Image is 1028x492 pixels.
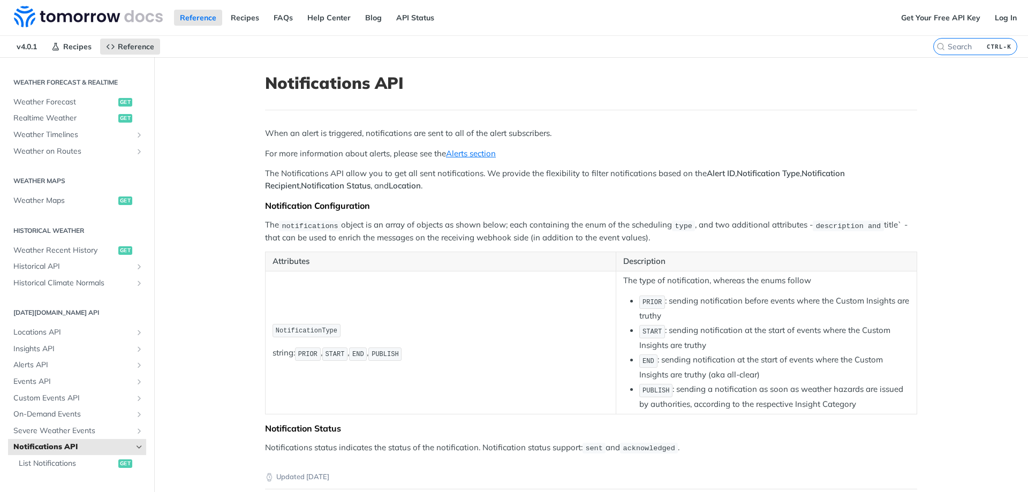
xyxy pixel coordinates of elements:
[707,168,735,178] strong: Alert ID
[13,360,132,370] span: Alerts API
[8,78,146,87] h2: Weather Forecast & realtime
[135,328,143,337] button: Show subpages for Locations API
[936,42,945,51] svg: Search
[359,10,388,26] a: Blog
[8,275,146,291] a: Historical Climate NormalsShow subpages for Historical Climate Normals
[46,39,97,55] a: Recipes
[8,94,146,110] a: Weather Forecastget
[265,472,917,482] p: Updated [DATE]
[13,113,116,124] span: Realtime Weather
[135,345,143,353] button: Show subpages for Insights API
[276,327,337,335] span: NotificationType
[118,114,132,123] span: get
[8,143,146,160] a: Weather on RoutesShow subpages for Weather on Routes
[639,353,910,381] li: : sending notification at the start of events where the Custom Insights are truthy (aka all-clear)
[13,278,132,289] span: Historical Climate Normals
[273,255,609,268] p: Attributes
[265,200,917,211] div: Notification Configuration
[390,10,440,26] a: API Status
[265,442,917,454] p: Notifications status indicates the status of the notification. Notification status support: and .
[816,222,881,230] span: description and
[8,324,146,340] a: Locations APIShow subpages for Locations API
[13,426,132,436] span: Severe Weather Events
[14,6,163,27] img: Tomorrow.io Weather API Docs
[8,243,146,259] a: Weather Recent Historyget
[642,358,654,365] span: END
[135,427,143,435] button: Show subpages for Severe Weather Events
[135,361,143,369] button: Show subpages for Alerts API
[265,423,917,434] div: Notification Status
[13,97,116,108] span: Weather Forecast
[135,443,143,451] button: Hide subpages for Notifications API
[13,456,146,472] a: List Notificationsget
[13,195,116,206] span: Weather Maps
[8,423,146,439] a: Severe Weather EventsShow subpages for Severe Weather Events
[118,246,132,255] span: get
[13,130,132,140] span: Weather Timelines
[135,410,143,419] button: Show subpages for On-Demand Events
[8,406,146,422] a: On-Demand EventsShow subpages for On-Demand Events
[389,180,421,191] strong: Location
[13,409,132,420] span: On-Demand Events
[13,344,132,354] span: Insights API
[895,10,986,26] a: Get Your Free API Key
[100,39,160,55] a: Reference
[639,294,910,322] li: : sending notification before events where the Custom Insights are truthy
[265,148,917,160] p: For more information about alerts, please see the
[13,442,132,452] span: Notifications API
[225,10,265,26] a: Recipes
[11,39,43,55] span: v4.0.1
[13,261,132,272] span: Historical API
[8,308,146,317] h2: [DATE][DOMAIN_NAME] API
[8,110,146,126] a: Realtime Weatherget
[265,73,917,93] h1: Notifications API
[352,351,364,358] span: END
[118,459,132,468] span: get
[13,146,132,157] span: Weather on Routes
[265,219,917,244] p: The object is an array of objects as shown below; each containing the enum of the scheduling , an...
[118,98,132,107] span: get
[623,275,910,287] p: The type of notification, whereas the enums follow
[372,351,398,358] span: PUBLISH
[13,327,132,338] span: Locations API
[135,377,143,386] button: Show subpages for Events API
[135,262,143,271] button: Show subpages for Historical API
[737,168,800,178] strong: Notification Type
[8,176,146,186] h2: Weather Maps
[8,341,146,357] a: Insights APIShow subpages for Insights API
[273,346,609,362] p: string: , , ,
[268,10,299,26] a: FAQs
[174,10,222,26] a: Reference
[265,168,845,191] strong: Notification Recipient
[118,42,154,51] span: Reference
[642,387,669,395] span: PUBLISH
[301,10,357,26] a: Help Center
[639,383,910,410] li: : sending a notification as soon as weather hazards are issued by authorities, according to the r...
[265,127,917,140] p: When an alert is triggered, notifications are sent to all of the alert subscribers.
[135,147,143,156] button: Show subpages for Weather on Routes
[8,439,146,455] a: Notifications APIHide subpages for Notifications API
[282,222,338,230] span: notifications
[265,168,917,192] p: The Notifications API allow you to get all sent notifications. We provide the flexibility to filt...
[118,196,132,205] span: get
[446,148,496,158] a: Alerts section
[135,394,143,403] button: Show subpages for Custom Events API
[13,376,132,387] span: Events API
[675,222,692,230] span: type
[63,42,92,51] span: Recipes
[639,324,910,351] li: : sending notification at the start of events where the Custom Insights are truthy
[135,279,143,287] button: Show subpages for Historical Climate Normals
[8,226,146,236] h2: Historical Weather
[13,393,132,404] span: Custom Events API
[8,357,146,373] a: Alerts APIShow subpages for Alerts API
[301,180,371,191] strong: Notification Status
[13,245,116,256] span: Weather Recent History
[623,255,910,268] p: Description
[135,131,143,139] button: Show subpages for Weather Timelines
[8,193,146,209] a: Weather Mapsget
[989,10,1023,26] a: Log In
[8,127,146,143] a: Weather TimelinesShow subpages for Weather Timelines
[623,444,675,452] span: acknowledged
[325,351,344,358] span: START
[642,299,662,306] span: PRIOR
